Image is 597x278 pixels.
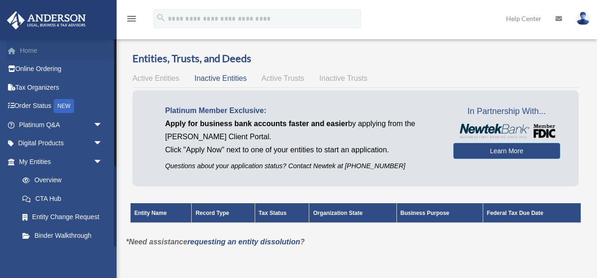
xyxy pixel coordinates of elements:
[13,226,112,245] a: Binder Walkthrough
[93,115,112,135] span: arrow_drop_down
[93,152,112,171] span: arrow_drop_down
[126,238,305,246] em: *Need assistance ?
[192,203,255,223] th: Record Type
[13,171,107,190] a: Overview
[165,104,439,117] p: Platinum Member Exclusive:
[7,134,117,153] a: Digital Productsarrow_drop_down
[126,13,137,24] i: menu
[7,41,117,60] a: Home
[262,74,305,82] span: Active Trusts
[93,134,112,153] span: arrow_drop_down
[458,124,555,138] img: NewtekBankLogoSM.png
[126,16,137,24] a: menu
[13,208,112,227] a: Entity Change Request
[255,203,309,223] th: Tax Status
[7,60,117,78] a: Online Ordering
[187,238,300,246] a: requesting an entity dissolution
[453,143,560,159] a: Learn More
[54,99,74,113] div: NEW
[13,189,112,208] a: CTA Hub
[194,74,247,82] span: Inactive Entities
[7,97,117,116] a: Order StatusNEW
[165,120,348,128] span: Apply for business bank accounts faster and easier
[396,203,483,223] th: Business Purpose
[309,203,396,223] th: Organization State
[131,203,192,223] th: Entity Name
[319,74,368,82] span: Inactive Trusts
[483,203,581,223] th: Federal Tax Due Date
[156,13,166,23] i: search
[132,51,579,66] h3: Entities, Trusts, and Deeds
[7,115,117,134] a: Platinum Q&Aarrow_drop_down
[453,104,560,119] span: In Partnership With...
[13,245,112,264] a: My Blueprint
[7,152,112,171] a: My Entitiesarrow_drop_down
[4,11,89,29] img: Anderson Advisors Platinum Portal
[132,74,179,82] span: Active Entities
[576,12,590,25] img: User Pic
[165,143,439,157] p: Click "Apply Now" next to one of your entities to start an application.
[165,160,439,172] p: Questions about your application status? Contact Newtek at [PHONE_NUMBER]
[7,78,117,97] a: Tax Organizers
[165,117,439,143] p: by applying from the [PERSON_NAME] Client Portal.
